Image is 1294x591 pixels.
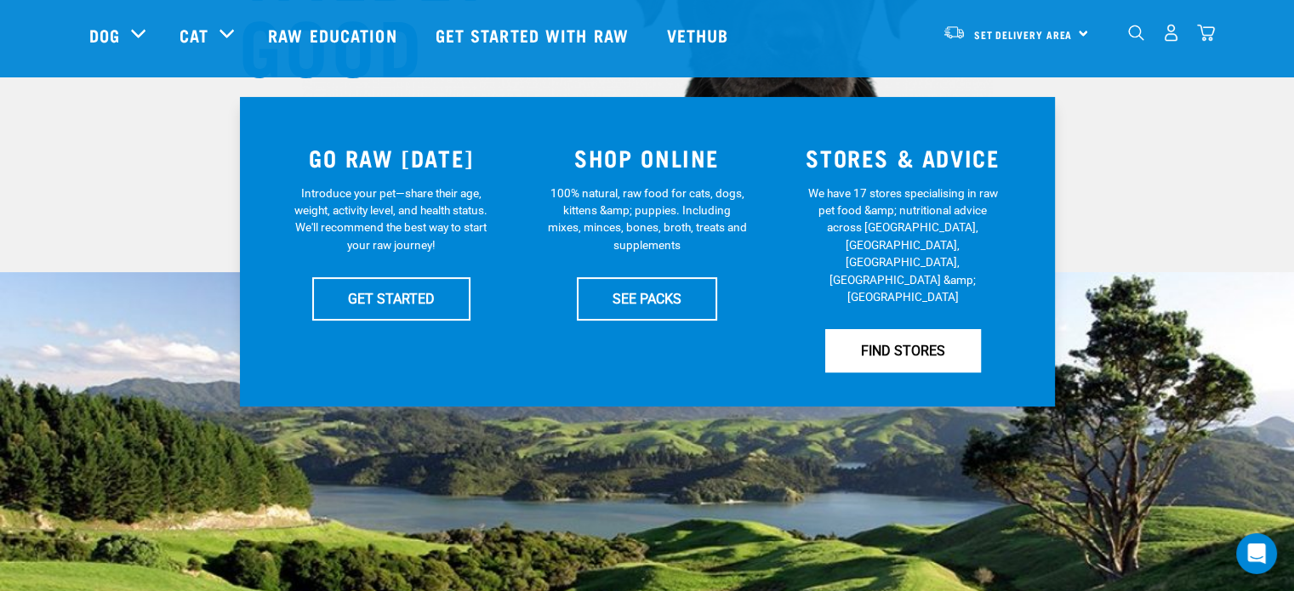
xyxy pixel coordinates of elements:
p: 100% natural, raw food for cats, dogs, kittens &amp; puppies. Including mixes, minces, bones, bro... [547,185,747,254]
a: Cat [180,22,208,48]
a: SEE PACKS [577,277,717,320]
a: Dog [89,22,120,48]
a: Get started with Raw [419,1,650,69]
a: FIND STORES [825,329,981,372]
a: Raw Education [251,1,418,69]
h3: GO RAW [DATE] [274,145,510,171]
img: user.png [1162,24,1180,42]
h3: STORES & ADVICE [785,145,1021,171]
img: van-moving.png [943,25,966,40]
p: Introduce your pet—share their age, weight, activity level, and health status. We'll recommend th... [291,185,491,254]
h3: SHOP ONLINE [529,145,765,171]
img: home-icon@2x.png [1197,24,1215,42]
p: We have 17 stores specialising in raw pet food &amp; nutritional advice across [GEOGRAPHIC_DATA],... [803,185,1003,306]
a: Vethub [650,1,750,69]
img: home-icon-1@2x.png [1128,25,1144,41]
span: Set Delivery Area [974,31,1073,37]
div: Open Intercom Messenger [1236,533,1277,574]
a: GET STARTED [312,277,470,320]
